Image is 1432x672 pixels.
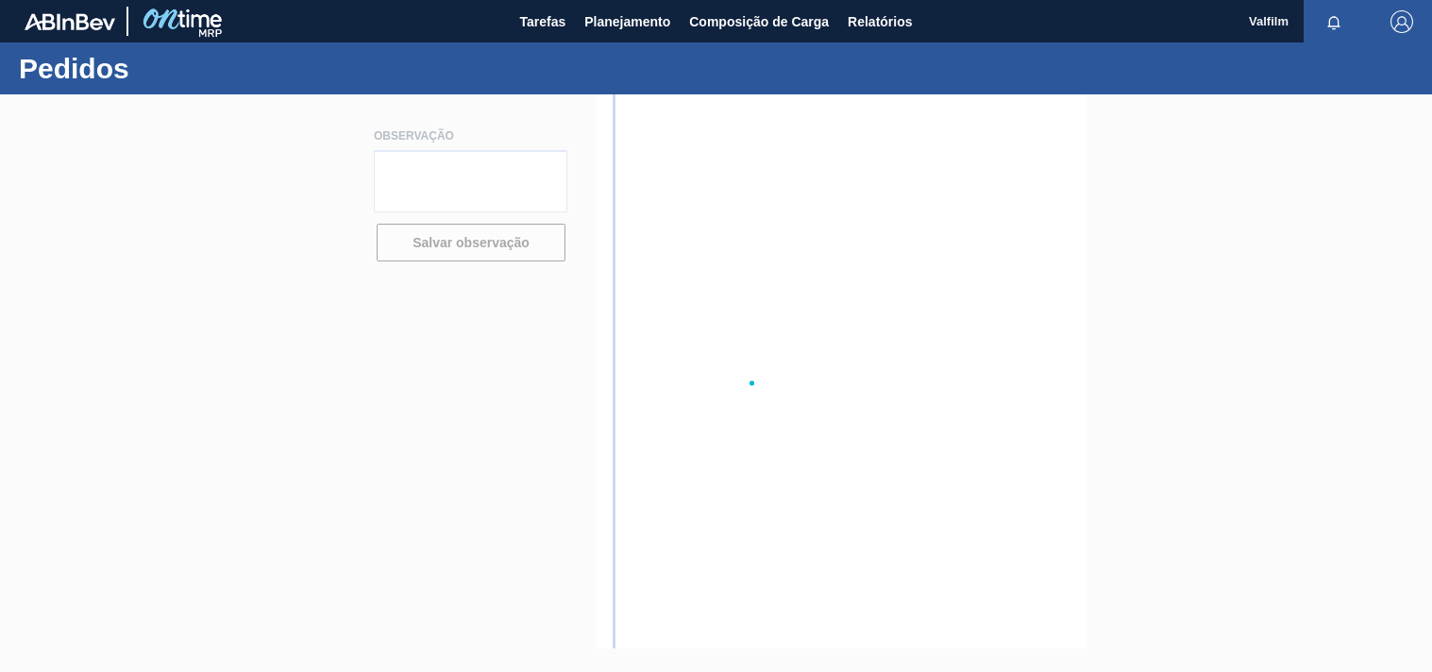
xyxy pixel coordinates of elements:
[584,10,670,33] span: Planejamento
[1304,8,1364,35] button: Notificações
[25,13,115,30] img: TNhmsLtSVTkK8tSr43FrP2fwEKptu5GPRR3wAAAABJRU5ErkJggg==
[689,10,829,33] span: Composição de Carga
[519,10,565,33] span: Tarefas
[19,58,354,79] h1: Pedidos
[848,10,912,33] span: Relatórios
[1390,10,1413,33] img: Logout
